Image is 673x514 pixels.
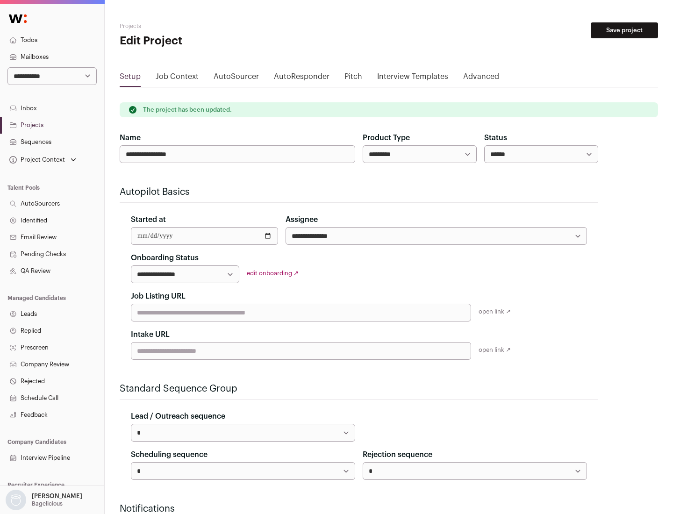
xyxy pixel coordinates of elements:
label: Assignee [286,214,318,225]
h2: Standard Sequence Group [120,382,598,395]
label: Job Listing URL [131,291,186,302]
label: Started at [131,214,166,225]
img: Wellfound [4,9,32,28]
label: Name [120,132,141,143]
h2: Autopilot Basics [120,186,598,199]
a: edit onboarding ↗ [247,270,299,276]
a: AutoSourcer [214,71,259,86]
button: Open dropdown [4,490,84,510]
label: Lead / Outreach sequence [131,411,225,422]
p: The project has been updated. [143,106,232,114]
label: Onboarding Status [131,252,199,264]
label: Scheduling sequence [131,449,208,460]
a: Job Context [156,71,199,86]
p: [PERSON_NAME] [32,493,82,500]
a: Interview Templates [377,71,448,86]
label: Status [484,132,507,143]
img: nopic.png [6,490,26,510]
button: Open dropdown [7,153,78,166]
h1: Edit Project [120,34,299,49]
label: Rejection sequence [363,449,432,460]
a: Advanced [463,71,499,86]
a: Setup [120,71,141,86]
p: Bagelicious [32,500,63,507]
a: Pitch [344,71,362,86]
h2: Projects [120,22,299,30]
label: Product Type [363,132,410,143]
label: Intake URL [131,329,170,340]
button: Save project [591,22,658,38]
a: AutoResponder [274,71,329,86]
div: Project Context [7,156,65,164]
